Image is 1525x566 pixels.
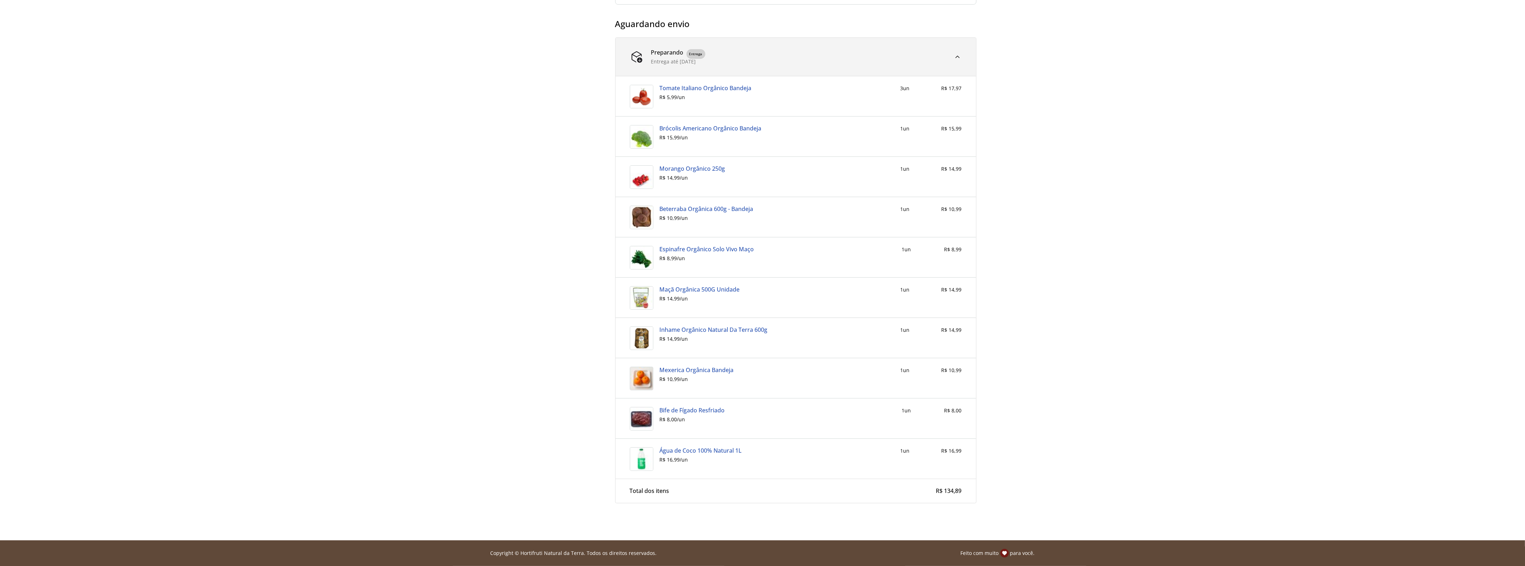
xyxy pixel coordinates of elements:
img: Beterraba Orgânica 600g - Bandeja [630,206,653,229]
div: R$ 16,99 / un [660,457,742,463]
h3: Aguardando envio [615,19,976,29]
div: R$ 134,89 [936,488,962,494]
img: Água de Coco 100% Natural 1L [630,447,653,471]
div: R$ 5,99 / un [660,94,752,100]
div: 1 un [900,326,909,334]
img: Mexerica Orgânica Bandeja [630,367,653,390]
span: R$ 10,99 [942,367,962,374]
span: R$ 8,99 [944,246,962,253]
div: 3 un [900,85,909,92]
span: R$ 10,99 [942,206,962,212]
span: R$ 14,99 [942,165,962,172]
a: Mexerica Orgânica Bandeja [660,367,734,373]
div: 1 un [900,286,909,293]
div: 1 un [900,447,909,454]
div: R$ 10,99 / un [660,376,734,382]
div: Linha de sessão [3,549,1522,557]
div: R$ 14,99 / un [660,296,740,302]
a: Bife de Fígado Resfriado [660,407,725,413]
div: Total dos itens [630,488,669,494]
a: Espinafre Orgânico Solo Vivo Maço [660,246,754,252]
div: R$ 15,99 / un [660,135,762,140]
summary: PreparandoEntregaEntrega até [DATE] [616,38,976,77]
div: R$ 14,99 / un [660,175,725,181]
a: Tomate Italiano Orgânico Bandeja [660,85,752,91]
img: Brócolis Americano Orgânico Bandeja [630,125,653,149]
div: 1 un [902,407,911,414]
a: Maçã Orgânica 500G Unidade [660,286,740,293]
span: R$ 17,97 [942,85,962,92]
div: R$ 8,99 / un [660,256,754,261]
div: 1 un [900,125,909,132]
span: R$ 8,00 [944,407,962,414]
a: Brócolis Americano Orgânico Bandeja [660,125,762,132]
span: R$ 15,99 [942,125,962,132]
div: 1 un [900,367,909,374]
span: Entrega [686,49,705,59]
img: Inhame Orgânico Natural Da Terra 600g [630,326,653,350]
a: Beterraba Orgânica 600g - Bandeja [660,206,753,212]
span: R$ 16,99 [942,447,962,454]
img: Bife de Fígado Resfriado [630,407,653,431]
div: 1 un [900,206,909,213]
span: Entrega até [651,58,680,65]
div: R$ 8,00 / un [660,417,725,422]
p: Copyright © Hortifruti Natural da Terra. Todos os direitos reservados. [491,550,657,557]
img: Maçã Orgânica 500G Unidade [630,286,653,310]
span: R$ 14,99 [942,286,962,293]
img: Tomate Italiano Orgânico Bandeja [630,85,653,108]
img: Morango Orgânico 250g [630,165,653,189]
p: Feito com muito para você. [961,549,1035,557]
a: Morango Orgânico 250g [660,165,725,172]
div: R$ 14,99 / un [660,336,768,342]
div: [DATE] [651,59,705,65]
a: Água de Coco 100% Natural 1L [660,447,742,454]
img: amor [1000,549,1009,557]
div: 1 un [900,165,909,173]
span: R$ 14,99 [942,326,962,333]
p: Preparando [651,49,684,59]
div: 1 un [902,246,911,253]
img: Espinafre Orgânico Solo Vivo Maço [630,246,653,269]
div: R$ 10,99 / un [660,215,753,221]
a: Inhame Orgânico Natural Da Terra 600g [660,326,768,333]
